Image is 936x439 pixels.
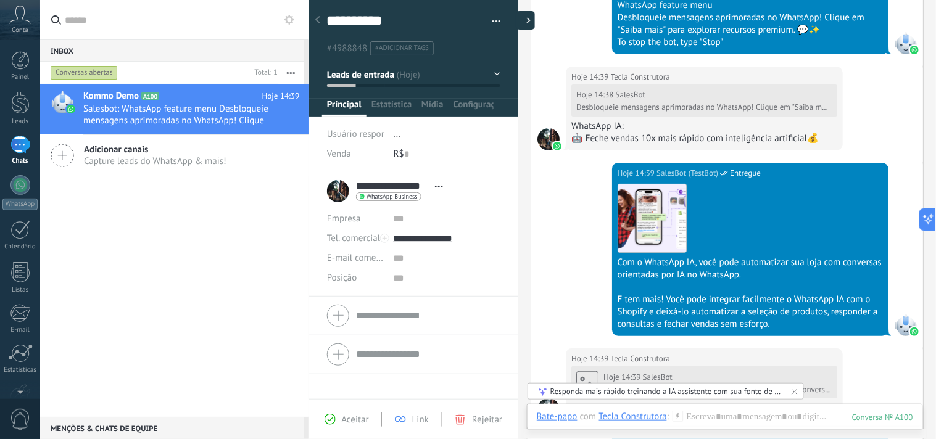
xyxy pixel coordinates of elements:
div: E tem mais! Você pode integrar facilmente o WhatsApp IA com o Shopify e deixá-lo automatizar a se... [618,293,884,330]
img: waba.svg [553,142,561,150]
div: E-mail [2,326,38,334]
span: SalesBot [895,314,917,336]
div: Estatísticas [2,366,38,374]
span: Tecla Construtora [611,71,670,83]
img: waba.svg [910,46,919,54]
div: Chats [2,157,38,165]
div: Tecla Construtora [599,411,668,422]
span: Adicionar canais [84,144,226,155]
div: 🤖 Feche vendas 10x mais rápido com inteligência artificial💰 [571,133,837,145]
div: Listas [2,286,38,294]
span: Capture leads do WhatsApp & mais! [84,155,226,167]
div: WhatsApp [2,199,38,210]
div: Menções & Chats de equipe [40,417,304,439]
a: Kommo Demo A100 Hoje 14:39 Salesbot: WhatsApp feature menu Desbloqueie mensagens aprimoradas no W... [40,84,309,134]
span: A100 [141,92,159,100]
div: Desbloqueie mensagens aprimoradas no WhatsApp! Clique em "Saiba mais" para explorar recursos prem... [618,12,884,36]
span: SalesBot [895,32,917,54]
div: Hoje 14:39 [618,167,657,179]
span: Conta [12,27,28,35]
span: Kommo Demo [83,90,139,102]
img: waba.svg [910,327,919,336]
div: 100 [852,412,913,422]
div: Hoje 14:39 [571,71,611,83]
div: Conversas abertas [51,65,118,80]
button: Mais [278,62,304,84]
img: waba.svg [67,105,75,113]
span: SalesBot [616,89,645,100]
div: Calendário [2,243,38,251]
div: Hoje 14:39 [603,372,643,382]
span: Entregue [730,167,761,179]
div: Menu [571,402,837,414]
span: SalesBot (TestBot) [656,167,718,179]
div: Painel [2,73,38,81]
div: WhatsApp IA: [571,120,837,133]
span: Tecla Construtora [611,353,670,365]
div: Responda mais rápido treinando a IA assistente com sua fonte de dados [550,386,782,396]
span: com [580,411,597,423]
span: Tecla Construtora [537,128,560,150]
span: Hoje 14:39 [262,90,299,102]
span: Salesbot: WhatsApp feature menu Desbloqueie mensagens aprimoradas no WhatsApp! Clique em "Saiba m... [83,103,276,126]
div: Desbloqueie mensagens aprimoradas no WhatsApp! Clique em "Saiba mais" para explorar recursos prem... [576,102,829,112]
span: SalesBot [643,372,673,382]
img: 302cb46c-40ae-427e-91c5-602f99685d23 [618,184,686,252]
div: Total: 1 [250,67,278,79]
div: Com o WhatsApp IA, você pode automatizar sua loja com conversas orientadas por IA no WhatsApp. [618,256,884,281]
div: Leads [2,118,38,126]
div: Hoje 14:39 [571,353,611,365]
div: Inbox [40,39,304,62]
div: ocultar [516,11,535,30]
div: Hoje 14:38 [576,90,616,100]
div: To stop the bot, type "Stop" [618,36,884,49]
span: : [667,411,669,423]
